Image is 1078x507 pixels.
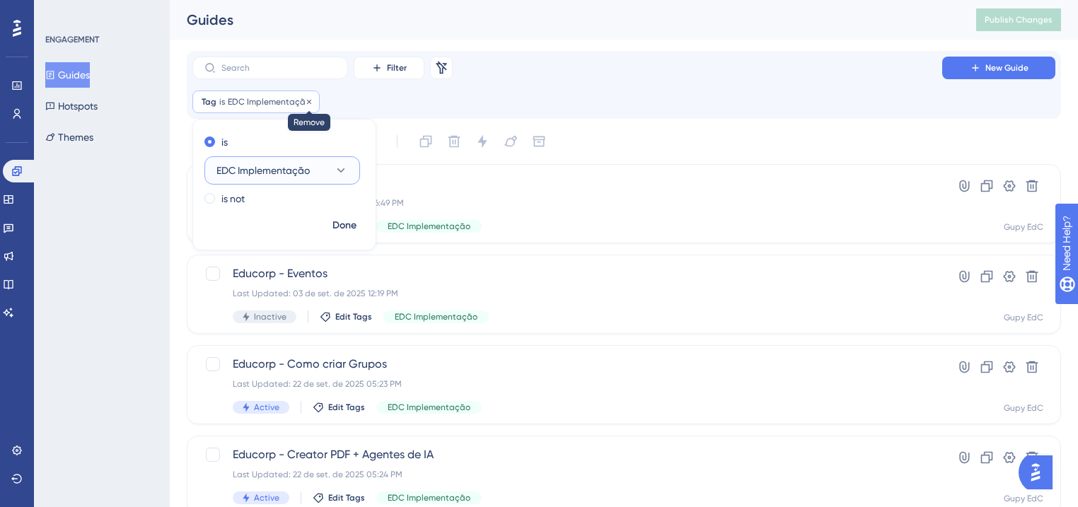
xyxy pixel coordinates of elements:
div: Last Updated: 22 de set. de 2025 05:23 PM [233,378,902,390]
iframe: UserGuiding AI Assistant Launcher [1019,451,1061,494]
span: Edit Tags [328,492,365,503]
div: Last Updated: 03 de set. de 2025 12:19 PM [233,288,902,299]
span: Need Help? [33,4,88,21]
span: Edit Tags [335,311,372,322]
span: Tag [202,96,216,107]
button: Filter [354,57,424,79]
div: Last Updated: 22 de set. de 2025 05:24 PM [233,469,902,480]
span: Filter [387,62,407,74]
span: Educorp - Creator PDF + Agentes de IA [233,446,902,463]
span: Edit Tags [328,402,365,413]
div: Gupy EdC [1004,402,1043,414]
div: Guides [187,10,941,30]
span: Educorp - Introdução [233,175,902,192]
span: EDC Implementação [395,311,477,322]
span: EDC Implementação [388,402,470,413]
input: Search [221,63,336,73]
span: Publish Changes [985,14,1053,25]
button: Edit Tags [313,402,365,413]
span: EDC Implementação [228,96,311,107]
button: New Guide [942,57,1055,79]
span: EDC Implementação [216,162,310,179]
button: EDC Implementação [204,156,360,185]
button: Hotspots [45,93,98,119]
div: Gupy EdC [1004,221,1043,233]
button: Guides [45,62,90,88]
span: New Guide [985,62,1028,74]
button: Themes [45,124,93,150]
button: Done [325,213,364,238]
button: Edit Tags [313,492,365,503]
span: Inactive [254,311,286,322]
label: is [221,134,228,151]
div: Gupy EdC [1004,312,1043,323]
span: EDC Implementação [388,221,470,232]
div: Gupy EdC [1004,493,1043,504]
span: Active [254,402,279,413]
span: Educorp - Eventos [233,265,902,282]
span: Active [254,492,279,503]
span: Done [332,217,357,234]
span: EDC Implementação [388,492,470,503]
div: Last Updated: 04 de set. de 2025 06:49 PM [233,197,902,209]
button: Publish Changes [976,8,1061,31]
span: Educorp - Como criar Grupos [233,356,902,373]
span: is [219,96,225,107]
label: is not [221,190,245,207]
button: Edit Tags [320,311,372,322]
div: ENGAGEMENT [45,34,99,45]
